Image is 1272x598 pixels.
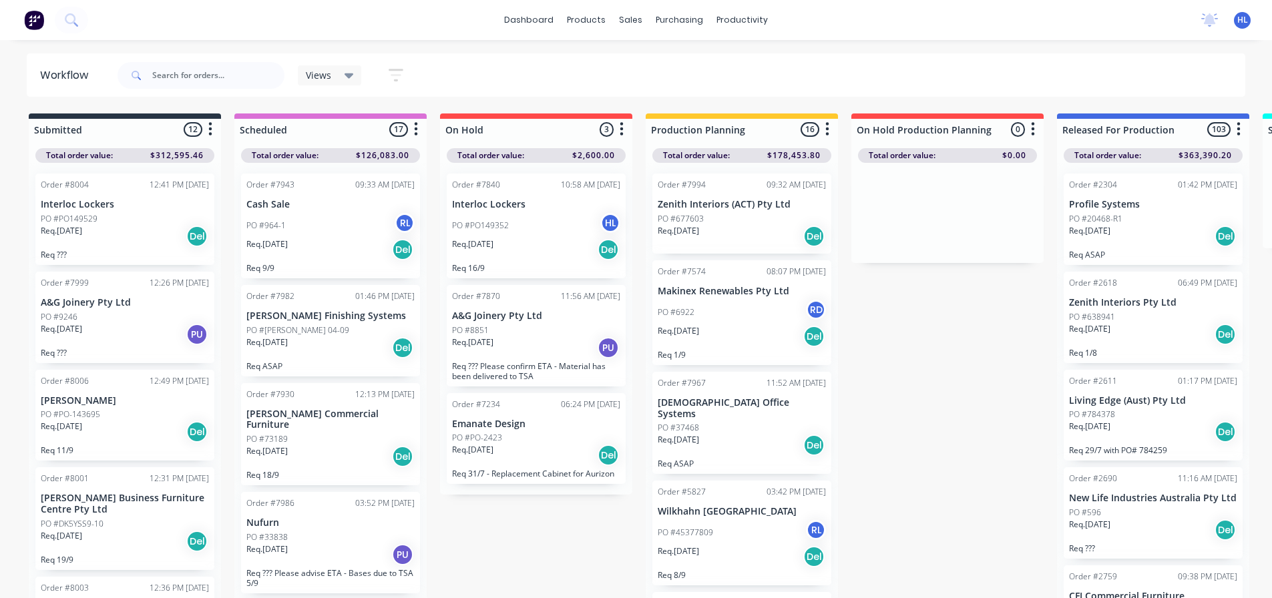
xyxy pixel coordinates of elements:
[1178,473,1237,485] div: 11:16 AM [DATE]
[1069,277,1117,289] div: Order #2618
[152,62,284,89] input: Search for orders...
[452,199,620,210] p: Interloc Lockers
[649,10,710,30] div: purchasing
[186,226,208,247] div: Del
[1178,179,1237,191] div: 01:42 PM [DATE]
[663,149,730,162] span: Total order value:
[452,336,493,348] p: Req. [DATE]
[246,263,415,273] p: Req 9/9
[1069,250,1237,260] p: Req ASAP
[246,220,286,232] p: PO #964-1
[658,506,826,517] p: Wilkhahn [GEOGRAPHIC_DATA]
[803,326,825,347] div: Del
[1002,149,1026,162] span: $0.00
[447,174,626,278] div: Order #784010:58 AM [DATE]Interloc LockersPO #PO149352HLReq.[DATE]DelReq 16/9
[35,370,214,461] div: Order #800612:49 PM [DATE][PERSON_NAME]PO #PO-143695Req.[DATE]DelReq 11/9
[561,398,620,410] div: 06:24 PM [DATE]
[392,544,413,565] div: PU
[452,418,620,430] p: Emanate Design
[24,10,44,30] img: Factory
[658,545,699,557] p: Req. [DATE]
[41,530,82,542] p: Req. [DATE]
[41,199,209,210] p: Interloc Lockers
[1215,324,1236,345] div: Del
[392,446,413,467] div: Del
[1069,323,1110,335] p: Req. [DATE]
[1069,311,1115,323] p: PO #638941
[186,421,208,442] div: Del
[572,149,615,162] span: $2,600.00
[658,527,713,539] p: PO #45377809
[1069,213,1122,225] p: PO #20468-R1
[658,225,699,237] p: Req. [DATE]
[246,199,415,210] p: Cash Sale
[41,493,209,515] p: [PERSON_NAME] Business Furniture Centre Pty Ltd
[186,324,208,345] div: PU
[803,434,825,456] div: Del
[1064,467,1243,559] div: Order #269011:16 AM [DATE]New Life Industries Australia Pty LtdPO #596Req.[DATE]DelReq ???
[41,277,89,289] div: Order #7999
[1069,420,1110,432] p: Req. [DATE]
[658,570,826,580] p: Req 8/9
[658,286,826,297] p: Makinex Renewables Pty Ltd
[35,272,214,363] div: Order #799912:26 PM [DATE]A&G Joinery Pty LtdPO #9246Req.[DATE]PUReq ???
[41,420,82,432] p: Req. [DATE]
[356,149,409,162] span: $126,083.00
[246,531,288,543] p: PO #33838
[447,285,626,386] div: Order #787011:56 AM [DATE]A&G Joinery Pty LtdPO #8851Req.[DATE]PUReq ??? Please confirm ETA - Mat...
[246,388,294,400] div: Order #7930
[246,568,415,588] p: Req ??? Please advise ETA - Bases due to TSA 5/9
[1178,277,1237,289] div: 06:49 PM [DATE]
[1215,226,1236,247] div: Del
[598,239,619,260] div: Del
[355,290,415,302] div: 01:46 PM [DATE]
[452,179,500,191] div: Order #7840
[767,377,826,389] div: 11:52 AM [DATE]
[1069,445,1237,455] p: Req 29/7 with PO# 784259
[41,250,209,260] p: Req ???
[150,149,204,162] span: $312,595.46
[150,277,209,289] div: 12:26 PM [DATE]
[447,393,626,485] div: Order #723406:24 PM [DATE]Emanate DesignPO #PO-2423Req.[DATE]DelReq 31/7 - Replacement Cabinet fo...
[806,300,826,320] div: RD
[246,470,415,480] p: Req 18/9
[150,179,209,191] div: 12:41 PM [DATE]
[452,310,620,322] p: A&G Joinery Pty Ltd
[41,473,89,485] div: Order #8001
[452,290,500,302] div: Order #7870
[41,311,77,323] p: PO #9246
[241,285,420,376] div: Order #798201:46 PM [DATE][PERSON_NAME] Finishing SystemsPO #[PERSON_NAME] 04-09Req.[DATE]DelReq ...
[150,375,209,387] div: 12:49 PM [DATE]
[395,213,415,233] div: RL
[41,395,209,406] p: [PERSON_NAME]
[355,179,415,191] div: 09:33 AM [DATE]
[1069,493,1237,504] p: New Life Industries Australia Pty Ltd
[1069,571,1117,583] div: Order #2759
[1064,272,1243,363] div: Order #261806:49 PM [DATE]Zenith Interiors Pty LtdPO #638941Req.[DATE]DelReq 1/8
[1215,519,1236,541] div: Del
[658,434,699,446] p: Req. [DATE]
[658,486,706,498] div: Order #5827
[452,238,493,250] p: Req. [DATE]
[1069,297,1237,308] p: Zenith Interiors Pty Ltd
[767,266,826,278] div: 08:07 PM [DATE]
[1178,571,1237,583] div: 09:38 PM [DATE]
[41,518,103,530] p: PO #DK5YSS9-10
[246,324,349,336] p: PO #[PERSON_NAME] 04-09
[1069,519,1110,531] p: Req. [DATE]
[452,444,493,456] p: Req. [DATE]
[1069,179,1117,191] div: Order #2304
[246,238,288,250] p: Req. [DATE]
[41,179,89,191] div: Order #8004
[150,473,209,485] div: 12:31 PM [DATE]
[452,398,500,410] div: Order #7234
[246,543,288,555] p: Req. [DATE]
[246,310,415,322] p: [PERSON_NAME] Finishing Systems
[658,179,706,191] div: Order #7994
[658,377,706,389] div: Order #7967
[41,582,89,594] div: Order #8003
[150,582,209,594] div: 12:36 PM [DATE]
[1069,408,1115,420] p: PO #784378
[186,531,208,552] div: Del
[1215,421,1236,442] div: Del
